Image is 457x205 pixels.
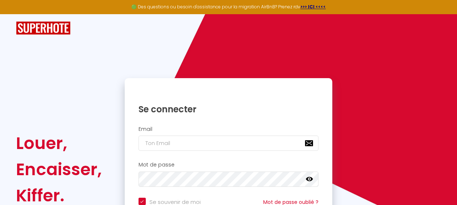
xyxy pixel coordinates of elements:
input: Ton Email [139,136,319,151]
img: SuperHote logo [16,21,71,35]
div: Encaisser, [16,156,102,182]
a: >>> ICI <<<< [300,4,326,10]
h1: Se connecter [139,104,319,115]
h2: Mot de passe [139,162,319,168]
h2: Email [139,126,319,132]
div: Louer, [16,130,102,156]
